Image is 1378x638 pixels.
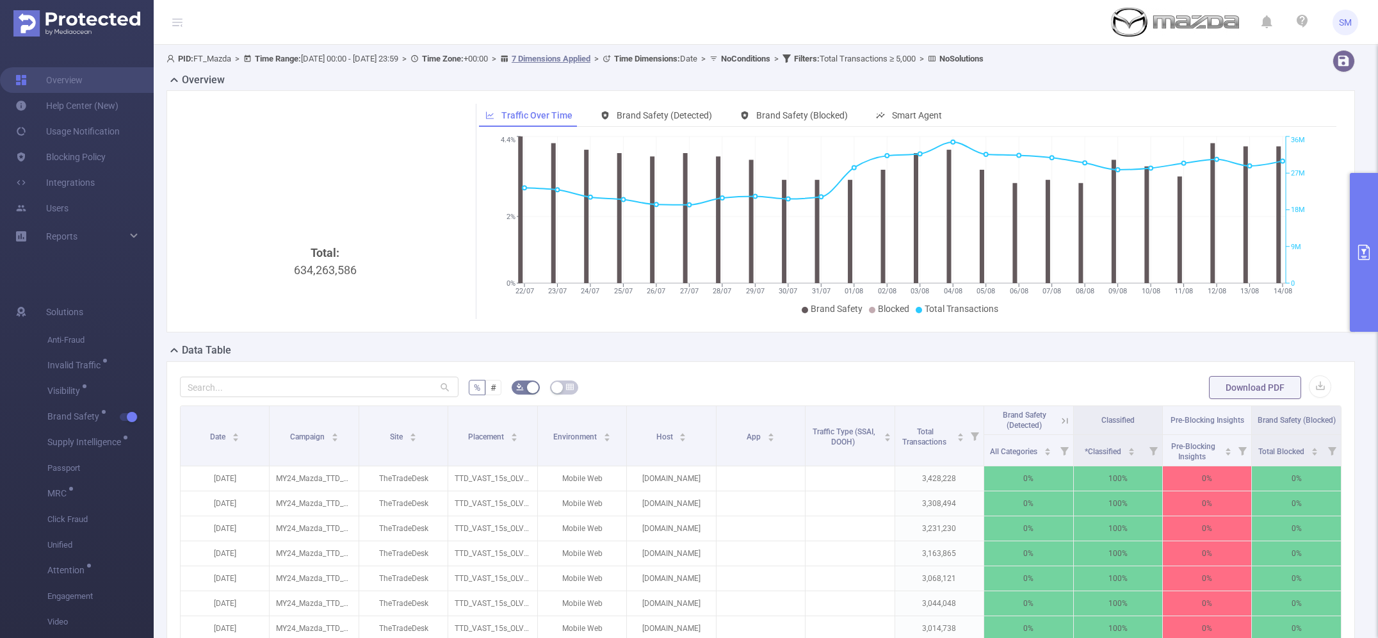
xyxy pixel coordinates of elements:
span: % [474,382,480,393]
p: TheTradeDesk [359,466,448,491]
span: Video [47,609,154,635]
b: Time Dimensions : [614,54,680,63]
div: Sort [679,431,686,439]
span: # [490,382,496,393]
b: PID: [178,54,193,63]
p: [DATE] [181,491,269,516]
i: icon: caret-up [767,431,774,435]
div: Sort [1044,446,1051,454]
i: icon: caret-up [410,431,417,435]
p: Mobile Web [538,541,626,566]
p: 3,308,494 [895,491,984,516]
span: Brand Safety (Detected) [617,110,712,120]
i: icon: caret-down [767,436,774,440]
span: Anti-Fraud [47,327,154,353]
i: Filter menu [966,406,984,466]
span: > [398,54,410,63]
tspan: 18M [1291,206,1305,215]
i: Filter menu [1055,435,1073,466]
tspan: 27M [1291,169,1305,177]
i: icon: caret-down [232,436,239,440]
tspan: 26/07 [647,287,665,295]
i: icon: caret-up [331,431,338,435]
p: TheTradeDesk [359,541,448,566]
p: 0% [984,566,1073,591]
p: 100% [1074,491,1162,516]
p: TheTradeDesk [359,591,448,616]
p: [DATE] [181,541,269,566]
p: [DATE] [181,566,269,591]
span: Unified [47,532,154,558]
span: > [590,54,603,63]
i: icon: caret-down [1044,450,1051,454]
p: Mobile Web [538,566,626,591]
tspan: 01/08 [845,287,863,295]
span: Total Blocked [1258,447,1306,456]
i: icon: caret-up [232,431,239,435]
img: Protected Media [13,10,140,37]
span: All Categories [990,447,1039,456]
i: icon: caret-down [1311,450,1318,454]
i: icon: caret-up [1128,446,1135,450]
p: 3,231,230 [895,516,984,541]
div: Sort [884,431,891,439]
a: Usage Notification [15,119,120,144]
p: 100% [1074,566,1162,591]
tspan: 0% [507,279,515,288]
i: icon: caret-down [410,436,417,440]
span: Campaign [290,432,327,441]
tspan: 28/07 [713,287,731,295]
i: icon: caret-up [957,431,964,435]
tspan: 12/08 [1207,287,1226,295]
p: 0% [1252,466,1341,491]
i: icon: caret-up [1225,446,1232,450]
tspan: 4.4% [501,136,515,145]
tspan: 13/08 [1240,287,1259,295]
p: 0% [1252,491,1341,516]
span: Passport [47,455,154,481]
i: icon: caret-down [1225,450,1232,454]
p: [DOMAIN_NAME] [627,566,715,591]
div: Sort [409,431,417,439]
span: Brand Safety (Blocked) [1258,416,1336,425]
span: Environment [553,432,599,441]
p: 0% [984,541,1073,566]
i: icon: caret-down [331,436,338,440]
i: icon: caret-down [884,436,891,440]
p: 0% [1252,541,1341,566]
p: [DOMAIN_NAME] [627,466,715,491]
p: 100% [1074,466,1162,491]
b: Filters : [794,54,820,63]
p: 0% [1163,466,1251,491]
span: Visibility [47,386,85,395]
p: 100% [1074,591,1162,616]
p: [DATE] [181,516,269,541]
span: Brand Safety (Detected) [1003,411,1046,430]
div: Sort [510,431,518,439]
i: Filter menu [1233,435,1251,466]
i: icon: caret-down [679,436,686,440]
b: Total: [311,246,339,259]
tspan: 04/08 [943,287,962,295]
p: 3,044,048 [895,591,984,616]
p: 100% [1074,541,1162,566]
a: Overview [15,67,83,93]
span: Invalid Traffic [47,361,105,370]
i: icon: caret-up [1311,446,1318,450]
i: icon: caret-down [510,436,517,440]
p: MY24_Mazda_TTD_Video_Offers [231124] [270,466,358,491]
i: Filter menu [1323,435,1341,466]
tspan: 31/07 [811,287,830,295]
a: Users [15,195,69,221]
i: icon: user [166,54,178,63]
span: > [697,54,709,63]
input: Search... [180,377,458,397]
i: icon: caret-up [679,431,686,435]
p: 0% [1252,516,1341,541]
p: [DOMAIN_NAME] [627,516,715,541]
span: Solutions [46,299,83,325]
i: icon: caret-up [603,431,610,435]
p: 3,163,865 [895,541,984,566]
i: icon: caret-down [603,436,610,440]
i: icon: caret-up [510,431,517,435]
